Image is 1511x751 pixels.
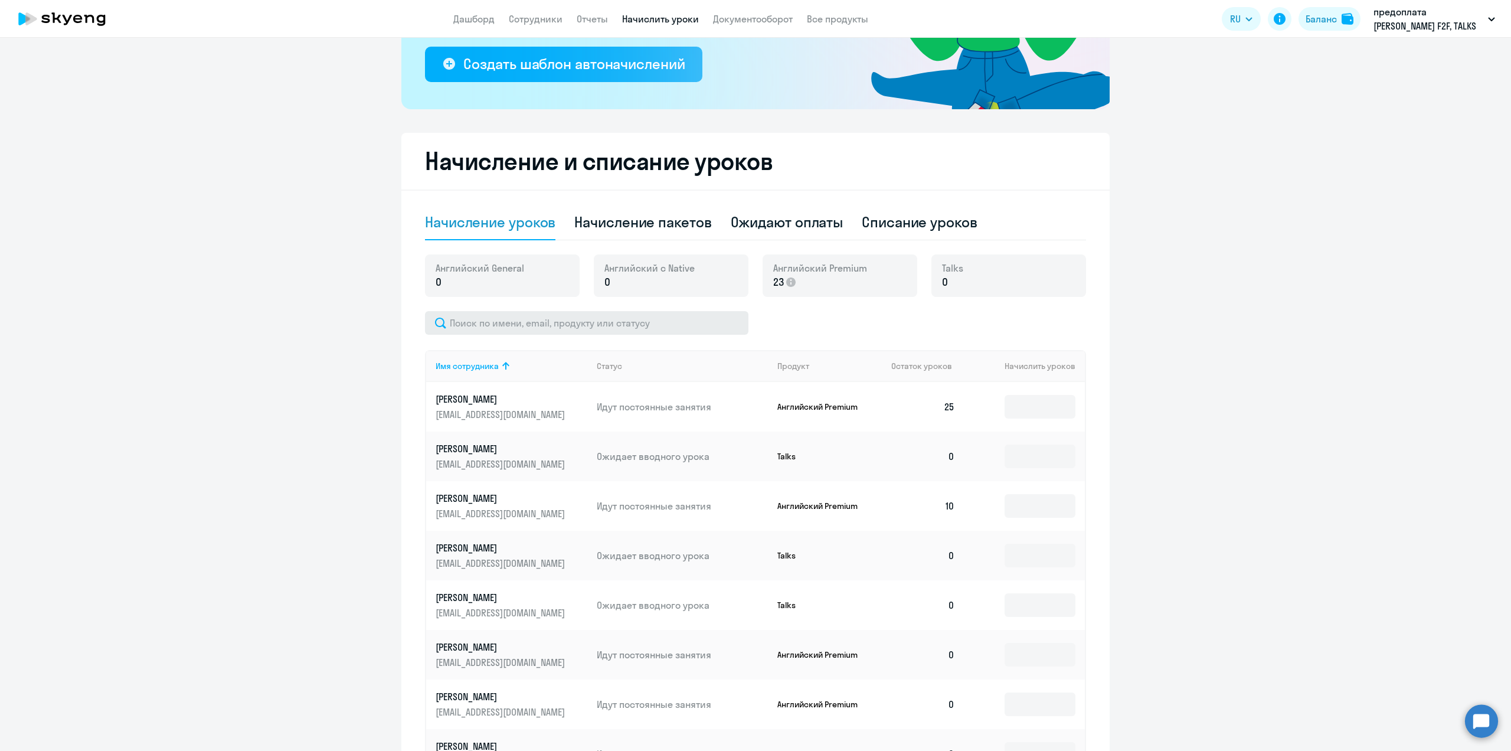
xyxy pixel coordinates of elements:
[882,531,964,580] td: 0
[597,698,768,711] p: Идут постоянные занятия
[1373,5,1483,33] p: предоплата [PERSON_NAME] F2F, TALKS 2023, НЛМК, ПАО
[777,501,866,511] p: Английский Premium
[882,432,964,481] td: 0
[436,706,568,719] p: [EMAIL_ADDRESS][DOMAIN_NAME]
[773,262,867,275] span: Английский Premium
[882,630,964,680] td: 0
[777,550,866,561] p: Talks
[597,549,768,562] p: Ожидает вводного урока
[436,507,568,520] p: [EMAIL_ADDRESS][DOMAIN_NAME]
[425,213,555,231] div: Начисление уроков
[425,311,748,335] input: Поиск по имени, email, продукту или статусу
[731,213,843,231] div: Ожидают оплаты
[891,361,964,371] div: Остаток уроков
[453,13,495,25] a: Дашборд
[777,361,882,371] div: Продукт
[777,649,866,660] p: Английский Premium
[436,591,587,619] a: [PERSON_NAME][EMAIL_ADDRESS][DOMAIN_NAME]
[777,451,866,462] p: Talks
[777,699,866,710] p: Английский Premium
[436,641,568,654] p: [PERSON_NAME]
[777,361,809,371] div: Продукт
[436,656,568,669] p: [EMAIL_ADDRESS][DOMAIN_NAME]
[597,499,768,512] p: Идут постоянные занятия
[964,350,1085,382] th: Начислить уроков
[882,382,964,432] td: 25
[891,361,952,371] span: Остаток уроков
[436,361,499,371] div: Имя сотрудника
[436,690,568,703] p: [PERSON_NAME]
[604,262,695,275] span: Английский с Native
[597,361,768,371] div: Статус
[436,492,568,505] p: [PERSON_NAME]
[436,393,568,406] p: [PERSON_NAME]
[436,541,568,554] p: [PERSON_NAME]
[425,147,1086,175] h2: Начисление и списание уроков
[574,213,711,231] div: Начисление пакетов
[463,54,685,73] div: Создать шаблон автоначислений
[436,361,587,371] div: Имя сотрудника
[773,275,784,290] span: 23
[597,648,768,661] p: Идут постоянные занятия
[597,599,768,612] p: Ожидает вводного урока
[604,275,610,290] span: 0
[436,492,587,520] a: [PERSON_NAME][EMAIL_ADDRESS][DOMAIN_NAME]
[436,393,587,421] a: [PERSON_NAME][EMAIL_ADDRESS][DOMAIN_NAME]
[436,408,568,421] p: [EMAIL_ADDRESS][DOMAIN_NAME]
[436,442,568,455] p: [PERSON_NAME]
[882,680,964,729] td: 0
[436,690,587,719] a: [PERSON_NAME][EMAIL_ADDRESS][DOMAIN_NAME]
[436,541,587,570] a: [PERSON_NAME][EMAIL_ADDRESS][DOMAIN_NAME]
[942,262,963,275] span: Talks
[862,213,977,231] div: Списание уроков
[713,13,793,25] a: Документооборот
[436,641,587,669] a: [PERSON_NAME][EMAIL_ADDRESS][DOMAIN_NAME]
[436,442,587,471] a: [PERSON_NAME][EMAIL_ADDRESS][DOMAIN_NAME]
[425,47,702,82] button: Создать шаблон автоначислений
[509,13,562,25] a: Сотрудники
[777,600,866,610] p: Talks
[807,13,868,25] a: Все продукты
[436,606,568,619] p: [EMAIL_ADDRESS][DOMAIN_NAME]
[1299,7,1360,31] button: Балансbalance
[436,557,568,570] p: [EMAIL_ADDRESS][DOMAIN_NAME]
[436,591,568,604] p: [PERSON_NAME]
[882,481,964,531] td: 10
[597,450,768,463] p: Ожидает вводного урока
[777,401,866,412] p: Английский Premium
[882,580,964,630] td: 0
[436,458,568,471] p: [EMAIL_ADDRESS][DOMAIN_NAME]
[436,262,524,275] span: Английский General
[577,13,608,25] a: Отчеты
[1342,13,1353,25] img: balance
[597,400,768,413] p: Идут постоянные занятия
[622,13,699,25] a: Начислить уроки
[942,275,948,290] span: 0
[597,361,622,371] div: Статус
[1230,12,1241,26] span: RU
[1222,7,1261,31] button: RU
[1368,5,1501,33] button: предоплата [PERSON_NAME] F2F, TALKS 2023, НЛМК, ПАО
[1306,12,1337,26] div: Баланс
[436,275,441,290] span: 0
